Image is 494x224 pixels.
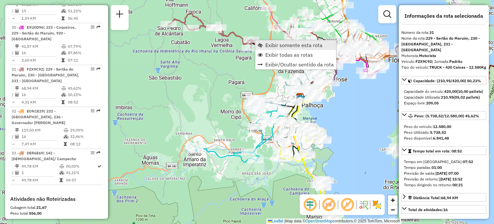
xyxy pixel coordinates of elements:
i: Total de Atividades [15,51,19,55]
td: 41,57 KM [21,43,61,50]
td: 16 [21,92,61,98]
em: Opções [91,109,95,113]
span: 33 - [12,151,76,161]
a: OpenStreetMap [306,219,333,223]
strong: 5.738,52 [430,130,446,135]
div: Map data © contributors,© 2025 TomTom, Microsoft [266,219,401,224]
strong: Padrão [449,59,462,64]
div: Capacidade do veículo: [404,89,484,94]
td: 00,00% [66,163,97,170]
a: Nova sessão e pesquisa [113,8,126,22]
span: EXU0D96 [27,25,43,30]
i: Total de Atividades [15,93,19,97]
td: 49,78 KM [21,163,59,170]
td: 2,60 KM [21,57,61,63]
strong: TRUCK - 420 Caixas - 12.580Kg [429,65,486,70]
td: / [12,133,15,140]
td: / [12,8,15,14]
strong: 420,00 [444,89,457,94]
i: Distância Total [15,86,19,90]
span: 31 - [12,67,79,83]
strong: FZX9C92 [416,59,432,64]
i: Tempo total em rota [64,142,67,146]
strong: 00:21 [453,182,463,187]
i: Total de Atividades [15,171,19,175]
i: % de utilização da cubagem [61,51,66,55]
td: 51,22% [68,8,100,14]
li: Exibir todas as rotas [255,50,336,60]
td: 06:45 [68,15,100,22]
td: 50,23% [68,92,100,98]
td: / [12,170,15,176]
td: 29,09% [70,127,100,133]
a: Zoom out [388,205,398,215]
strong: 210,95 [441,95,453,100]
td: 32,46% [70,133,100,140]
div: Peso: (5.738,52/12.580,00) 45,62% [401,121,486,144]
span: Total de atividades: [408,207,448,212]
a: Tempo total em rota: 08:52 [401,146,486,155]
img: Exibir/Ocultar setores [372,200,382,210]
i: % de utilização do peso [61,44,66,48]
strong: Motorista [419,53,436,58]
div: Previsão de saída: [404,170,484,176]
td: / [12,92,15,98]
td: 67,79% [68,43,100,50]
td: 1,59 KM [21,15,61,22]
strong: (05,02 pallets) [453,95,480,100]
h4: Atividades não Roteirizadas [10,196,103,202]
i: % de utilização da cubagem [59,171,64,175]
div: Distância Total: [408,195,458,201]
td: 16 [21,50,61,56]
strong: [DATE] 07:00 [435,171,459,176]
em: Opções [91,25,95,29]
div: Capacidade Utilizada: [404,94,484,100]
span: Tempo total em rota: 08:52 [413,149,462,153]
strong: 556,00 [29,211,41,216]
td: 08:12 [70,141,100,147]
span: | 223 - Coqueiros, 229 - Sertão do Maruim, 920 - [GEOGRAPHIC_DATA] [12,25,76,41]
span: | [284,219,285,223]
td: 04:57 [66,177,97,183]
a: Peso: (5.738,52/12.580,00) 45,62% [401,111,486,120]
span: | 142 - [DEMOGRAPHIC_DATA]/ Campeche [12,151,76,161]
span: − [391,206,395,214]
i: % de utilização da cubagem [64,135,69,139]
i: Tempo total em rota [59,178,63,182]
a: Distância Total:68,94 KM [401,193,486,202]
span: 68,94 KM [441,195,458,200]
div: Espaço livre: [404,100,484,106]
td: = [12,177,15,183]
span: | Jornada: [432,59,462,64]
div: Tempo total em rota: 08:52 [401,156,486,190]
strong: 16 [443,207,448,212]
i: % de utilização da cubagem [61,9,66,13]
i: Rota otimizada [97,164,101,168]
img: 712 UDC Full Palhoça [296,94,305,102]
h4: Informações da rota selecionada [401,13,486,19]
strong: 229 - Sertão do Maruim, 230 - [GEOGRAPHIC_DATA], 231 - [GEOGRAPHIC_DATA] [401,36,480,52]
i: % de utilização do peso [59,164,64,168]
strong: [DATE] 15:52 [439,177,462,181]
img: Fluxo de ruas [358,200,369,210]
em: Opções [91,151,95,155]
strong: (10,00 pallets) [457,89,483,94]
a: Exibir filtros [381,8,394,21]
img: CDD Florianópolis [296,93,304,101]
i: Distância Total [15,164,19,168]
td: 08:52 [68,99,100,105]
td: 41,21% [66,170,97,176]
span: Exibir/Ocultar sentido da rota [265,62,334,67]
td: 19 [21,8,61,14]
div: Motorista: [401,53,486,59]
strong: 23 [434,218,439,223]
span: | 232 - [GEOGRAPHIC_DATA], 236 - Governador [PERSON_NAME] [12,109,65,125]
strong: 31 [429,30,434,35]
span: DER6E69 [27,151,43,155]
td: 07:11 [68,57,100,63]
div: Cubagem total: [10,205,103,210]
td: 68,94 KM [21,85,61,92]
td: 45,62% [68,85,100,92]
td: = [12,141,15,147]
td: = [12,15,15,22]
